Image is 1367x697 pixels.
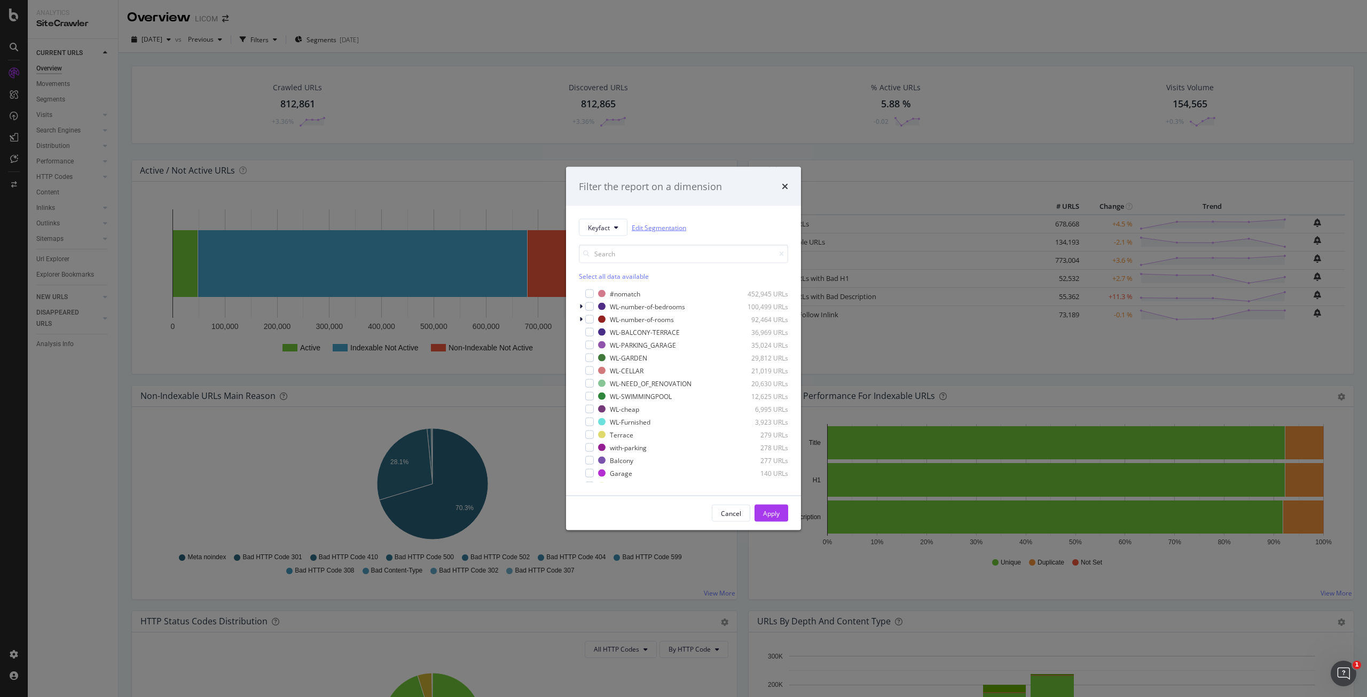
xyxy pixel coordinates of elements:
div: Filter the report on a dimension [579,179,722,193]
div: 92,464 URLs [736,315,788,324]
div: WL-GARDEN [610,353,647,362]
button: Keyfact [579,219,627,236]
div: Furnished [610,481,639,490]
div: Cancel [721,508,741,518]
div: 36,969 URLs [736,327,788,336]
div: WL-BALCONY-TERRACE [610,327,680,336]
span: 1 [1353,661,1361,669]
div: 6,995 URLs [736,404,788,413]
div: 100,499 URLs [736,302,788,311]
div: 20,630 URLs [736,379,788,388]
div: 3,923 URLs [736,417,788,426]
div: WL-PARKING_GARAGE [610,340,676,349]
a: Edit Segmentation [632,222,686,233]
div: 12,625 URLs [736,391,788,401]
div: Apply [763,508,780,518]
div: 21,019 URLs [736,366,788,375]
div: WL-number-of-bedrooms [610,302,685,311]
div: WL-cheap [610,404,639,413]
button: Apply [755,505,788,522]
div: WL-Furnished [610,417,650,426]
div: 35,024 URLs [736,340,788,349]
div: WL-CELLAR [610,366,643,375]
div: WL-number-of-rooms [610,315,674,324]
span: Keyfact [588,223,610,232]
div: #nomatch [610,289,640,298]
div: 278 URLs [736,443,788,452]
div: 6 URLs [736,481,788,490]
div: WL-NEED_OF_RENOVATION [610,379,692,388]
div: 279 URLs [736,430,788,439]
div: WL-SWIMMINGPOOL [610,391,672,401]
iframe: Intercom live chat [1331,661,1356,686]
div: Balcony [610,456,633,465]
div: Select all data available [579,272,788,281]
button: Cancel [712,505,750,522]
div: 140 URLs [736,468,788,477]
div: Garage [610,468,632,477]
div: times [782,179,788,193]
div: 277 URLs [736,456,788,465]
div: with-parking [610,443,647,452]
div: 29,812 URLs [736,353,788,362]
div: Terrace [610,430,633,439]
input: Search [579,245,788,263]
div: modal [566,167,801,530]
div: 452,945 URLs [736,289,788,298]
